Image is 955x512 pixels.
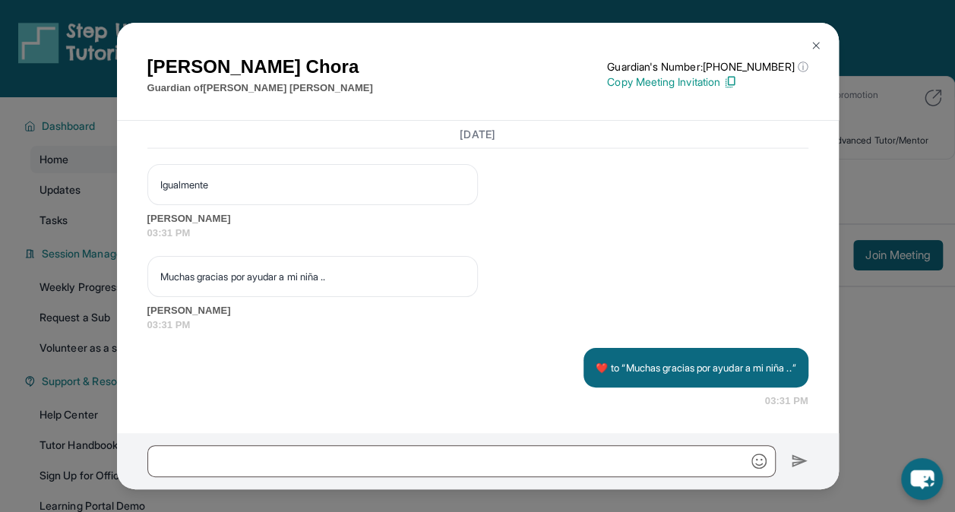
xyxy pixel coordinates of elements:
span: [PERSON_NAME] [147,303,808,318]
p: Guardian's Number: [PHONE_NUMBER] [607,59,808,74]
img: Emoji [751,454,767,469]
span: 03:31 PM [147,226,808,241]
h1: [PERSON_NAME] Chora [147,53,373,81]
p: Copy Meeting Invitation [607,74,808,90]
p: Muchas gracias por ayudar a mi niña .. [160,269,465,284]
p: Guardian of [PERSON_NAME] [PERSON_NAME] [147,81,373,96]
h3: [DATE] [147,127,808,142]
span: 03:31 PM [147,318,808,333]
p: Igualmente [160,177,465,192]
img: Send icon [791,452,808,470]
p: ​❤️​ to “ Muchas gracias por ayudar a mi niña .. ” [596,360,795,375]
span: ⓘ [797,59,808,74]
span: 03:31 PM [765,393,808,409]
img: Close Icon [810,40,822,52]
span: [PERSON_NAME] [147,211,808,226]
img: Copy Icon [723,75,737,89]
button: chat-button [901,458,943,500]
